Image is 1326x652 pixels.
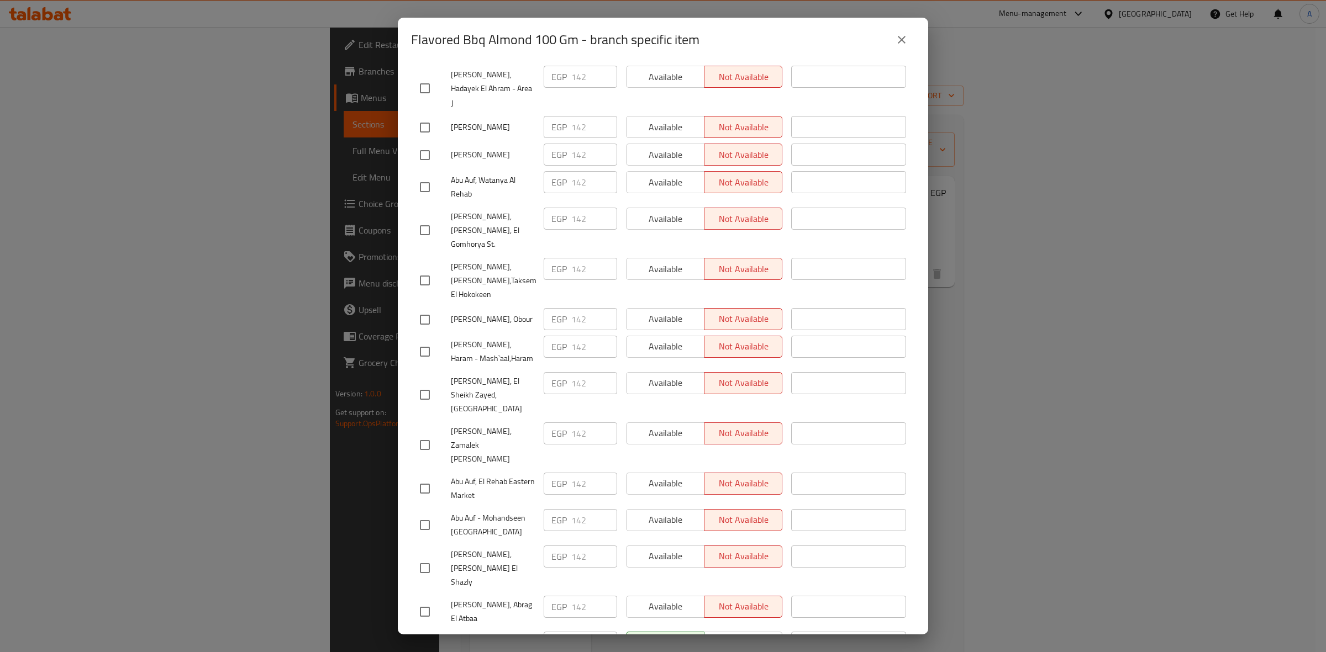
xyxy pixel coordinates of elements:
span: [PERSON_NAME] [451,120,535,134]
p: EGP [551,477,567,490]
input: Please enter price [571,509,617,531]
span: Abu Auf, El Rehab Eastern Market [451,475,535,502]
input: Please enter price [571,66,617,88]
p: EGP [551,340,567,353]
input: Please enter price [571,144,617,166]
input: Please enter price [571,422,617,444]
input: Please enter price [571,545,617,568]
p: EGP [551,377,567,390]
p: EGP [551,312,567,326]
p: EGP [551,212,567,225]
span: [PERSON_NAME],[PERSON_NAME],Taksem El Hokokeen [451,260,535,301]
span: [PERSON_NAME], Hadayek El Ahram - Area ز [451,68,535,109]
span: [PERSON_NAME] [451,148,535,162]
p: EGP [551,513,567,527]
input: Please enter price [571,596,617,618]
input: Please enter price [571,208,617,230]
span: [PERSON_NAME], [PERSON_NAME], El Gomhorya St. [451,210,535,251]
input: Please enter price [571,258,617,280]
span: [PERSON_NAME], Haram - Mash`aal,Haram [451,338,535,365]
span: [PERSON_NAME], El Sheikh Zayed, [GEOGRAPHIC_DATA] [451,374,535,416]
input: Please enter price [571,372,617,394]
span: [PERSON_NAME], [PERSON_NAME] El Shazly [451,548,535,589]
input: Please enter price [571,308,617,330]
button: close [888,26,915,53]
span: Abu Auf - Mohandseen [GEOGRAPHIC_DATA] [451,511,535,539]
span: [PERSON_NAME], Zamalek [PERSON_NAME] [451,425,535,466]
p: EGP [551,262,567,275]
span: [PERSON_NAME], Obour [451,312,535,326]
p: EGP [551,148,567,161]
p: EGP [551,176,567,189]
input: Please enter price [571,171,617,193]
h2: Flavored Bbq Almond 100 Gm - branch specific item [411,31,699,49]
input: Please enter price [571,116,617,138]
input: Please enter price [571,473,617,495]
p: EGP [551,550,567,563]
span: [PERSON_NAME], Abrag El Atbaa [451,598,535,626]
span: Abu Auf, Watanya Al Rehab [451,173,535,201]
p: EGP [551,120,567,134]
p: EGP [551,600,567,613]
input: Please enter price [571,336,617,358]
p: EGP [551,427,567,440]
p: EGP [551,70,567,83]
